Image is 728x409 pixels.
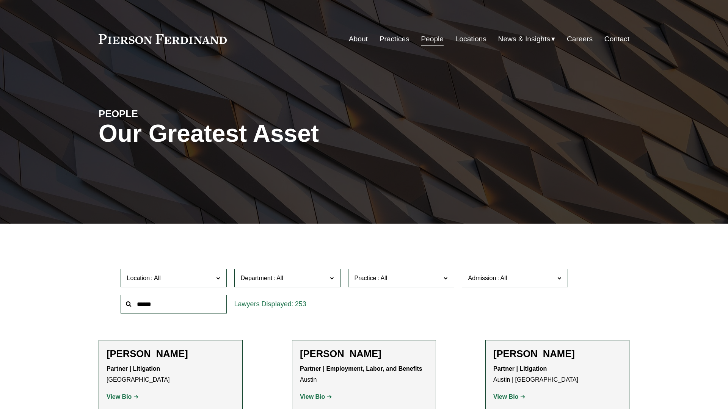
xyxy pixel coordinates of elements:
[421,32,444,46] a: People
[107,393,138,400] a: View Bio
[349,32,368,46] a: About
[295,300,306,308] span: 253
[127,275,150,281] span: Location
[107,348,235,360] h2: [PERSON_NAME]
[99,108,231,120] h4: PEOPLE
[355,275,377,281] span: Practice
[498,32,555,46] a: folder dropdown
[498,33,551,46] span: News & Insights
[99,120,452,147] h1: Our Greatest Asset
[300,348,428,360] h2: [PERSON_NAME]
[300,393,332,400] a: View Bio
[604,32,629,46] a: Contact
[380,32,409,46] a: Practices
[107,393,132,400] strong: View Bio
[300,365,422,372] strong: Partner | Employment, Labor, and Benefits
[241,275,273,281] span: Department
[107,364,235,385] p: [GEOGRAPHIC_DATA]
[493,348,621,360] h2: [PERSON_NAME]
[493,393,518,400] strong: View Bio
[567,32,593,46] a: Careers
[493,365,547,372] strong: Partner | Litigation
[468,275,496,281] span: Admission
[300,364,428,385] p: Austin
[493,393,525,400] a: View Bio
[300,393,325,400] strong: View Bio
[455,32,486,46] a: Locations
[107,365,160,372] strong: Partner | Litigation
[493,364,621,385] p: Austin | [GEOGRAPHIC_DATA]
